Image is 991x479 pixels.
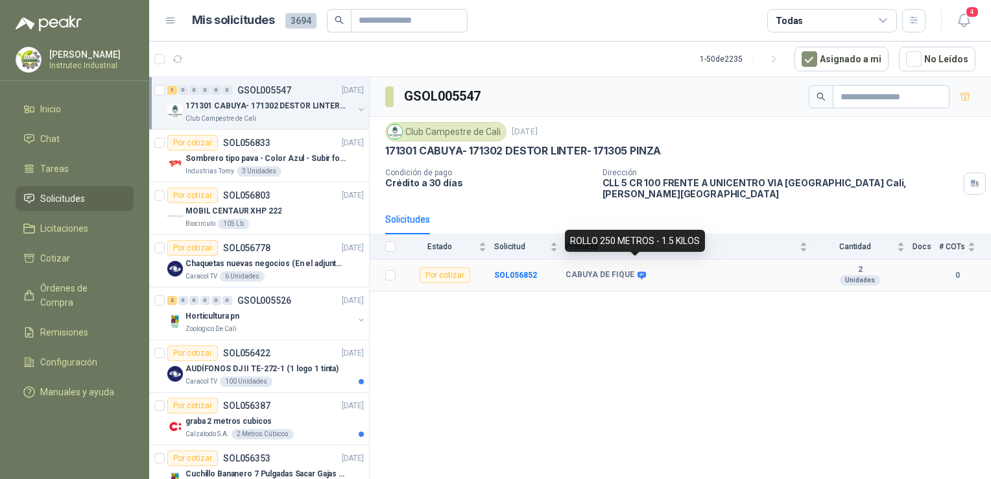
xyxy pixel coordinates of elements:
[40,191,85,206] span: Solicitudes
[385,177,592,188] p: Crédito a 30 días
[565,230,705,252] div: ROLLO 250 METROS - 1.5 KILOS
[178,296,188,305] div: 0
[494,271,537,280] a: SOL056852
[167,345,218,361] div: Por cotizar
[16,246,134,271] a: Cotizar
[167,261,183,276] img: Company Logo
[185,153,347,165] p: Sombrero tipo pava - Color Azul - Subir foto
[149,130,369,182] a: Por cotizarSOL056833[DATE] Company LogoSombrero tipo pava - Color Azul - Subir fotoIndustrias Tom...
[185,219,215,229] p: Biocirculo
[40,221,88,236] span: Licitaciones
[952,9,975,32] button: 4
[939,234,991,260] th: # COTs
[185,376,217,387] p: Caracol TV
[167,450,218,466] div: Por cotizar
[335,16,344,25] span: search
[167,240,218,256] div: Por cotizar
[16,156,134,181] a: Tareas
[385,212,430,227] div: Solicitudes
[16,16,82,31] img: Logo peakr
[185,100,347,112] p: 171301 CABUYA- 171302 DESTOR LINTER- 171305 PINZA
[16,380,134,404] a: Manuales y ayuda
[40,355,97,369] span: Configuración
[149,340,369,393] a: Por cotizarSOL056422[DATE] Company LogoAUDÍFONOS DJ II TE-272-1 (1 logo 1 tinta)Caracol TV100 Uni...
[185,363,339,375] p: AUDÍFONOS DJ II TE-272-1 (1 logo 1 tinta)
[178,86,188,95] div: 0
[342,190,364,202] p: [DATE]
[167,419,183,434] img: Company Logo
[603,168,959,177] p: Dirección
[167,103,183,119] img: Company Logo
[40,281,121,310] span: Órdenes de Compra
[40,325,88,339] span: Remisiones
[385,168,592,177] p: Condición de pago
[223,191,270,200] p: SOL056803
[192,11,275,30] h1: Mis solicitudes
[939,269,975,282] b: 0
[220,271,265,282] div: 6 Unidades
[16,97,134,121] a: Inicio
[237,166,281,177] div: 3 Unidades
[167,156,183,171] img: Company Logo
[167,135,218,151] div: Por cotizar
[189,86,199,95] div: 0
[185,310,239,323] p: Horticultura pn
[223,349,270,358] p: SOL056422
[512,126,538,138] p: [DATE]
[404,86,483,106] h3: GSOL005547
[420,267,470,283] div: Por cotizar
[167,293,366,334] a: 2 0 0 0 0 0 GSOL005526[DATE] Company LogoHorticultura pnZoologico De Cali
[342,452,364,465] p: [DATE]
[385,144,661,158] p: 171301 CABUYA- 171302 DESTOR LINTER- 171305 PINZA
[222,86,232,95] div: 0
[913,234,939,260] th: Docs
[603,177,959,199] p: CLL 5 CR 100 FRENTE A UNICENTRO VIA [GEOGRAPHIC_DATA] Cali , [PERSON_NAME][GEOGRAPHIC_DATA]
[211,86,221,95] div: 0
[342,84,364,97] p: [DATE]
[40,251,70,265] span: Cotizar
[167,296,177,305] div: 2
[16,216,134,241] a: Licitaciones
[16,320,134,345] a: Remisiones
[49,50,130,59] p: [PERSON_NAME]
[149,393,369,445] a: Por cotizarSOL056387[DATE] Company Logograba 2 metros cubicosCalzatodo S.A.2 Metros Cúbicos
[776,14,803,28] div: Todas
[185,114,256,124] p: Club Campestre de Cali
[149,182,369,235] a: Por cotizarSOL056803[DATE] Company LogoMOBIL CENTAUR XHP 222Biocirculo105 Lb
[167,398,218,413] div: Por cotizar
[965,6,979,18] span: 4
[899,47,975,71] button: No Leídos
[222,296,232,305] div: 0
[494,234,566,260] th: Solicitud
[218,219,249,229] div: 105 Lb
[494,242,547,251] span: Solicitud
[40,385,114,399] span: Manuales y ayuda
[167,86,177,95] div: 1
[149,235,369,288] a: Por cotizarSOL056778[DATE] Company LogoChaquetas nuevas negocios (En el adjunto mas informacion)C...
[16,186,134,211] a: Solicitudes
[185,166,234,177] p: Industrias Tomy
[220,376,272,387] div: 100 Unidades
[815,242,894,251] span: Cantidad
[40,132,60,146] span: Chat
[40,162,69,176] span: Tareas
[223,243,270,252] p: SOL056778
[16,276,134,315] a: Órdenes de Compra
[232,429,294,439] div: 2 Metros Cúbicos
[223,454,270,463] p: SOL056353
[185,271,217,282] p: Caracol TV
[16,47,41,72] img: Company Logo
[167,313,183,329] img: Company Logo
[403,242,476,251] span: Estado
[200,296,210,305] div: 0
[167,82,366,124] a: 1 0 0 0 0 0 GSOL005547[DATE] Company Logo171301 CABUYA- 171302 DESTOR LINTER- 171305 PINZAClub Ca...
[840,275,880,286] div: Unidades
[16,127,134,151] a: Chat
[40,102,61,116] span: Inicio
[342,400,364,412] p: [DATE]
[49,62,130,69] p: Instrutec Industrial
[388,125,402,139] img: Company Logo
[700,49,784,69] div: 1 - 50 de 2235
[211,296,221,305] div: 0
